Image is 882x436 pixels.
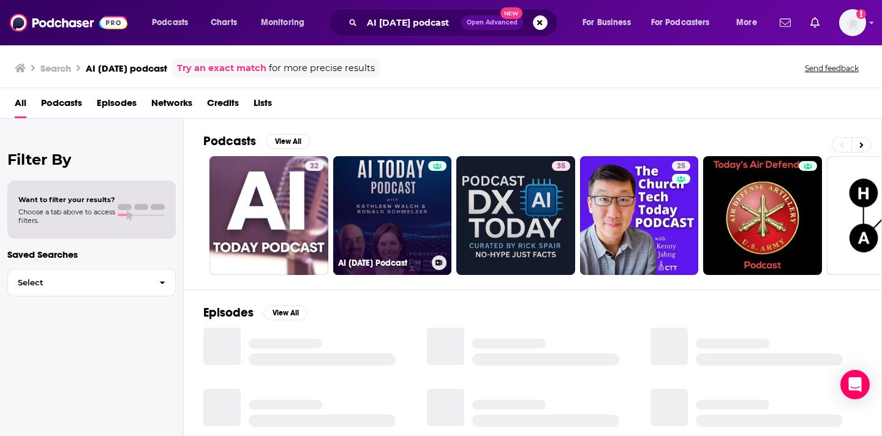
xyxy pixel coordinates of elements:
[839,9,866,36] span: Logged in as sashagoldin
[7,269,176,296] button: Select
[840,370,870,399] div: Open Intercom Messenger
[310,160,318,173] span: 32
[839,9,866,36] img: User Profile
[461,15,523,30] button: Open AdvancedNew
[203,133,310,149] a: PodcastsView All
[728,13,772,32] button: open menu
[552,161,570,171] a: 35
[500,7,522,19] span: New
[252,13,320,32] button: open menu
[7,249,176,260] p: Saved Searches
[340,9,570,37] div: Search podcasts, credits, & more...
[203,13,244,32] a: Charts
[467,20,518,26] span: Open Advanced
[97,93,137,118] a: Episodes
[266,134,310,149] button: View All
[677,160,685,173] span: 25
[672,161,690,171] a: 25
[580,156,699,275] a: 25
[209,156,328,275] a: 32
[177,61,266,75] a: Try an exact match
[333,156,452,275] a: AI [DATE] Podcast
[775,12,796,33] a: Show notifications dropdown
[18,208,115,225] span: Choose a tab above to access filters.
[41,93,82,118] a: Podcasts
[269,61,375,75] span: for more precise results
[574,13,646,32] button: open menu
[152,14,188,31] span: Podcasts
[151,93,192,118] a: Networks
[8,279,149,287] span: Select
[211,14,237,31] span: Charts
[7,151,176,168] h2: Filter By
[736,14,757,31] span: More
[856,9,866,19] svg: Add a profile image
[456,156,575,275] a: 35
[143,13,204,32] button: open menu
[15,93,26,118] a: All
[839,9,866,36] button: Show profile menu
[203,133,256,149] h2: Podcasts
[557,160,565,173] span: 35
[261,14,304,31] span: Monitoring
[362,13,461,32] input: Search podcasts, credits, & more...
[203,305,307,320] a: EpisodesView All
[207,93,239,118] a: Credits
[805,12,824,33] a: Show notifications dropdown
[40,62,71,74] h3: Search
[651,14,710,31] span: For Podcasters
[254,93,272,118] a: Lists
[582,14,631,31] span: For Business
[338,258,427,268] h3: AI [DATE] Podcast
[10,11,127,34] img: Podchaser - Follow, Share and Rate Podcasts
[18,195,115,204] span: Want to filter your results?
[643,13,728,32] button: open menu
[86,62,167,74] h3: AI [DATE] podcast
[203,305,254,320] h2: Episodes
[305,161,323,171] a: 32
[263,306,307,320] button: View All
[801,63,862,73] button: Send feedback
